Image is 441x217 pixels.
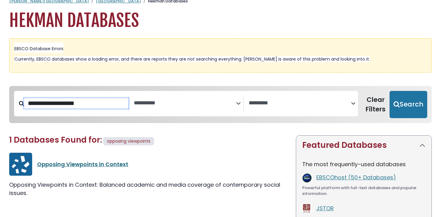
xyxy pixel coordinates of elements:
[24,98,128,108] input: Search database by title or keyword
[249,100,351,107] textarea: Search
[14,56,370,62] span: Currently, EBSCO databases show a loading error, and there are reports they are not searching eve...
[9,134,102,145] span: 1 Databases Found for:
[9,86,432,123] nav: Search filters
[14,46,63,52] span: EBSCO Database Errors
[134,100,236,107] textarea: Search
[9,10,432,31] h1: Hekman Databases
[390,91,427,118] button: Submit for Search Results
[107,138,150,144] span: opposing viewpoints
[316,174,396,181] a: EBSCOhost (50+ Databases)
[37,160,128,168] a: Opposing Viewpoints in Context
[9,181,288,197] div: Opposing Viewpoints in Context: Balanced academic and media coverage of contemporary social issues.
[362,91,390,118] button: Clear Filters
[316,204,334,212] a: JSTOR
[302,160,425,168] p: The most frequently-used databases
[302,185,425,197] div: Powerful platform with full-text databases and popular information.
[296,136,432,155] button: Featured Databases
